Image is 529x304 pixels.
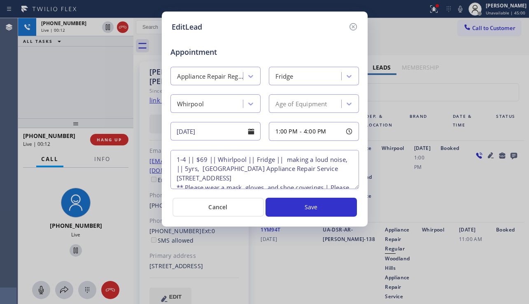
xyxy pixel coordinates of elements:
div: Fridge [275,72,294,81]
span: - [300,127,302,135]
span: Appointment [170,47,232,58]
div: Whirpool [177,99,204,109]
span: 1:00 PM [275,127,298,135]
button: Save [266,198,357,217]
button: Cancel [172,198,264,217]
div: Appliance Repair Regular [177,72,244,81]
h5: EditLead [172,21,202,33]
input: - choose date - [170,122,261,140]
div: Age of Equipment [275,99,327,109]
textarea: 1-4 || $69 || Whirlpool || Fridge || making a loud noise, || 5yrs, [GEOGRAPHIC_DATA] Appliance Re... [170,150,359,189]
span: 4:00 PM [304,127,326,135]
